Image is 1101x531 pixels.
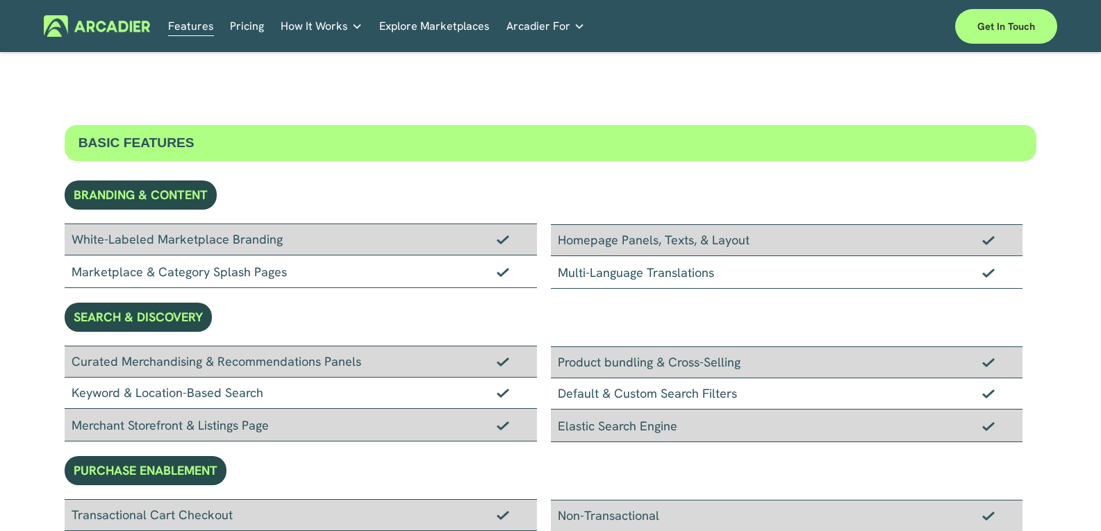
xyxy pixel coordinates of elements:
a: Features [168,15,214,37]
div: Marketplace & Category Splash Pages [65,255,537,288]
iframe: Chat Widget [1032,464,1101,531]
div: Transactional Cart Checkout [65,499,537,531]
img: Checkmark [982,268,995,278]
div: Product bundling & Cross-Selling [551,346,1023,378]
div: Curated Merchandising & Recommendations Panels [65,346,537,378]
a: Explore Marketplaces [379,15,490,37]
div: BASIC FEATURES [65,125,1037,161]
div: SEARCH & DISCOVERY [65,303,212,332]
div: BRANDING & CONTENT [65,180,217,210]
img: Arcadier [44,15,150,37]
img: Checkmark [497,235,509,244]
div: Elastic Search Engine [551,410,1023,442]
a: Get in touch [955,9,1057,44]
img: Checkmark [497,267,509,277]
img: Checkmark [497,510,509,520]
div: Default & Custom Search Filters [551,378,1023,410]
div: Keyword & Location-Based Search [65,378,537,409]
img: Checkmark [982,235,995,245]
a: folder dropdown [506,15,585,37]
div: Multi-Language Translations [551,256,1023,289]
a: folder dropdown [281,15,363,37]
img: Checkmark [982,421,995,431]
div: Homepage Panels, Texts, & Layout [551,224,1023,256]
span: Arcadier For [506,17,570,36]
img: Checkmark [982,511,995,521]
span: How It Works [281,17,348,36]
img: Checkmark [497,421,509,430]
div: Merchant Storefront & Listings Page [65,409,537,441]
img: Checkmark [982,389,995,398]
a: Pricing [230,15,264,37]
img: Checkmark [982,357,995,367]
div: White-Labeled Marketplace Branding [65,224,537,255]
img: Checkmark [497,357,509,366]
div: PURCHASE ENABLEMENT [65,456,226,485]
img: Checkmark [497,388,509,398]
